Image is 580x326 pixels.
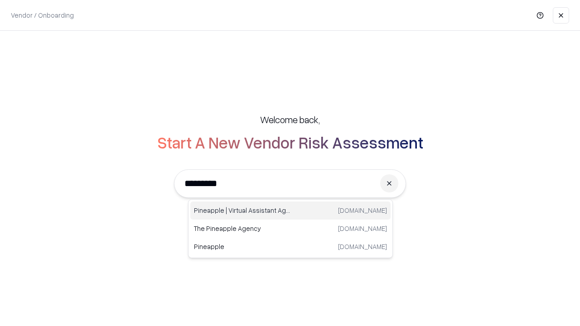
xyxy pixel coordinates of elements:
[338,224,387,233] p: [DOMAIN_NAME]
[338,242,387,251] p: [DOMAIN_NAME]
[338,206,387,215] p: [DOMAIN_NAME]
[188,199,393,258] div: Suggestions
[194,224,290,233] p: The Pineapple Agency
[194,206,290,215] p: Pineapple | Virtual Assistant Agency
[260,113,320,126] h5: Welcome back,
[11,10,74,20] p: Vendor / Onboarding
[194,242,290,251] p: Pineapple
[157,133,423,151] h2: Start A New Vendor Risk Assessment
